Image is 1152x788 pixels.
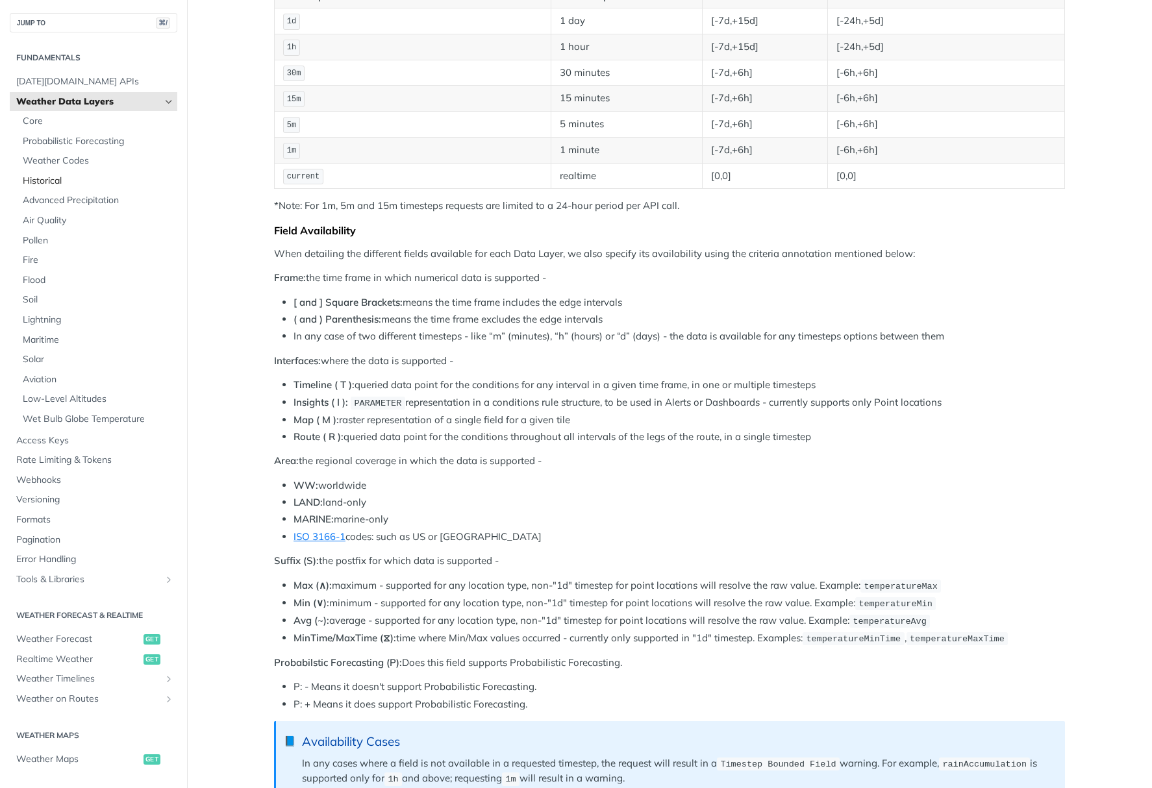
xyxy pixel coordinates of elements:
[827,86,1064,112] td: [-6h,+6h]
[23,274,174,287] span: Flood
[23,135,174,148] span: Probabilistic Forecasting
[274,656,1065,671] p: Does this field supports Probabilistic Forecasting.
[294,329,1065,344] li: In any case of two different timesteps - like “m” (minutes), “h” (hours) or “d” (days) - the data...
[827,8,1064,34] td: [-24h,+5d]
[10,52,177,64] h2: Fundamentals
[551,112,702,138] td: 5 minutes
[294,578,1065,593] li: maximum - supported for any location type, non-"1d" timestep for point locations will resolve the...
[23,293,174,306] span: Soil
[294,596,1065,611] li: minimum - supported for any location type, non-"1d" timestep for point locations will resolve the...
[10,669,177,689] a: Weather TimelinesShow subpages for Weather Timelines
[16,434,174,447] span: Access Keys
[16,290,177,310] a: Soil
[16,171,177,191] a: Historical
[287,43,296,52] span: 1h
[16,454,174,467] span: Rate Limiting & Tokens
[16,191,177,210] a: Advanced Precipitation
[23,393,174,406] span: Low-Level Altitudes
[551,137,702,163] td: 1 minute
[703,34,828,60] td: [-7d,+15d]
[16,513,174,526] span: Formats
[164,674,174,684] button: Show subpages for Weather Timelines
[294,378,355,391] strong: Timeline ( T ):
[827,34,1064,60] td: [-24h,+5d]
[827,137,1064,163] td: [-6h,+6h]
[294,495,1065,510] li: land-only
[294,295,1065,310] li: means the time frame includes the edge intervals
[10,510,177,530] a: Formats
[16,474,174,487] span: Webhooks
[294,631,1065,646] li: time where Min/Max values occurred - currently only supported in "1d" timestep. Examples: ,
[703,163,828,189] td: [0,0]
[16,553,174,566] span: Error Handling
[287,172,319,181] span: current
[23,254,174,267] span: Fire
[910,634,1005,644] span: temperatureMaxTime
[16,231,177,251] a: Pollen
[274,224,1065,237] div: Field Availability
[16,370,177,389] a: Aviation
[10,431,177,450] a: Access Keys
[23,353,174,366] span: Solar
[551,60,702,86] td: 30 minutes
[16,493,174,506] span: Versioning
[144,654,160,665] span: get
[703,112,828,138] td: [-7d,+6h]
[10,471,177,490] a: Webhooks
[16,653,140,666] span: Realtime Weather
[16,633,140,646] span: Weather Forecast
[942,759,1027,769] span: rainAccumulation
[10,13,177,32] button: JUMP TO⌘/
[10,750,177,769] a: Weather Mapsget
[16,132,177,151] a: Probabilistic Forecasting
[294,680,1065,695] li: P: - Means it doesn't support Probabilistic Forecasting.
[827,60,1064,86] td: [-6h,+6h]
[10,450,177,470] a: Rate Limiting & Tokens
[354,399,401,408] span: PARAMETER
[16,271,177,290] a: Flood
[16,672,160,685] span: Weather Timelines
[294,613,1065,628] li: average - supported for any location type, non-"1d" timestep for point locations will resolve the...
[10,630,177,649] a: Weather Forecastget
[274,554,319,567] strong: Suffix (S):
[294,313,381,325] strong: ( and ) Parenthesis:
[827,163,1064,189] td: [0,0]
[16,211,177,230] a: Air Quality
[23,373,174,386] span: Aviation
[10,530,177,550] a: Pagination
[156,18,170,29] span: ⌘/
[23,175,174,188] span: Historical
[505,774,516,784] span: 1m
[23,234,174,247] span: Pollen
[864,582,937,591] span: temperatureMax
[16,753,140,766] span: Weather Maps
[720,759,836,769] span: Timestep Bounded Field
[388,774,398,784] span: 1h
[16,389,177,409] a: Low-Level Altitudes
[294,697,1065,712] li: P: + Means it does support Probabilistic Forecasting.
[274,354,1065,369] p: where the data is supported -
[294,396,348,408] strong: Insights ( I ):
[10,550,177,569] a: Error Handling
[703,137,828,163] td: [-7d,+6h]
[703,86,828,112] td: [-7d,+6h]
[806,634,901,644] span: temperatureMinTime
[23,413,174,426] span: Wet Bulb Globe Temperature
[551,34,702,60] td: 1 hour
[551,8,702,34] td: 1 day
[23,154,174,167] span: Weather Codes
[294,530,345,543] a: ISO 3166-1
[294,296,403,308] strong: [ and ] Square Brackets:
[294,378,1065,393] li: queried data point for the conditions for any interval in a given time frame, in one or multiple ...
[10,609,177,621] h2: Weather Forecast & realtime
[853,617,926,626] span: temperatureAvg
[16,693,160,706] span: Weather on Routes
[274,656,402,669] strong: Probabilstic Forecasting (P):
[294,512,1065,527] li: marine-only
[23,314,174,326] span: Lightning
[144,634,160,645] span: get
[10,730,177,741] h2: Weather Maps
[23,214,174,227] span: Air Quality
[23,115,174,128] span: Core
[302,756,1052,787] p: In any cases where a field is not available in a requested timestep, the request will result in a...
